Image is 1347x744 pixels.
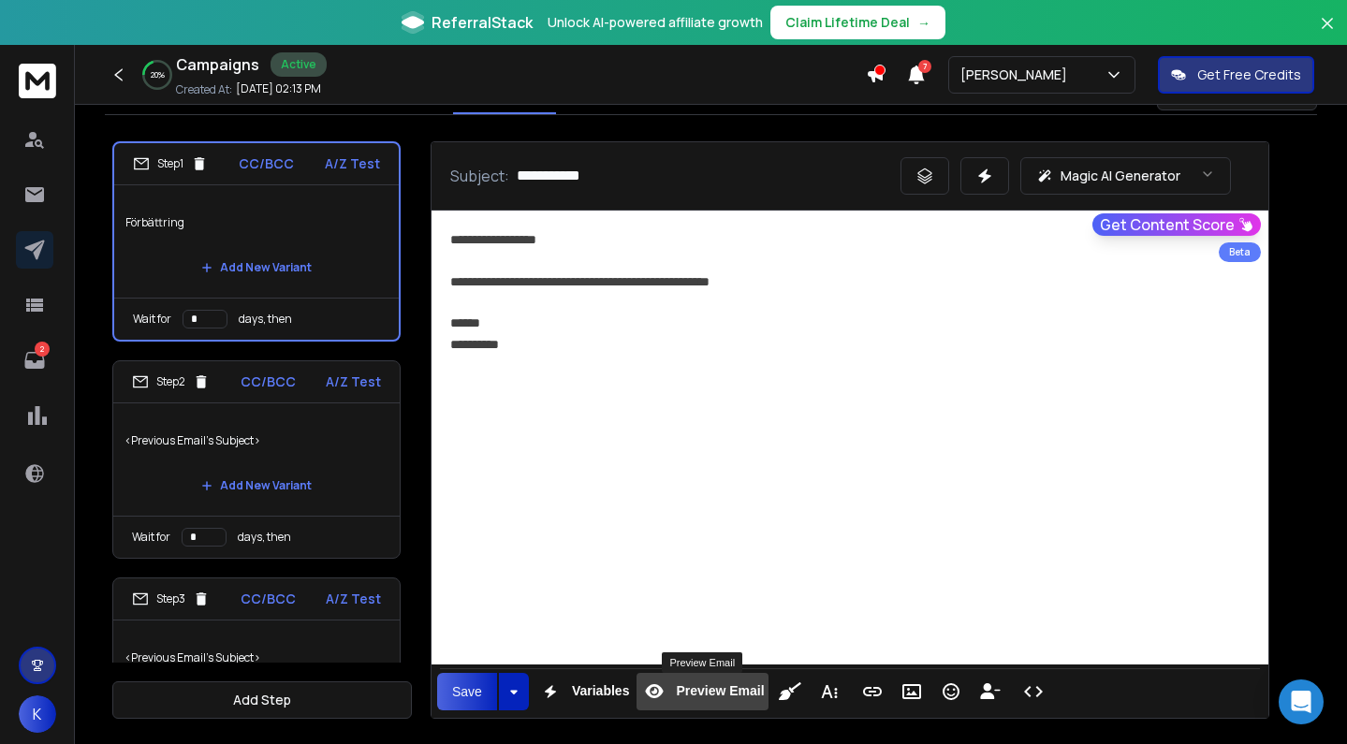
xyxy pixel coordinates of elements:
[568,683,634,699] span: Variables
[1219,242,1261,262] div: Beta
[325,154,380,173] p: A/Z Test
[894,673,930,710] button: Insert Image (⌘P)
[432,11,533,34] span: ReferralStack
[239,312,292,327] p: days, then
[326,372,381,391] p: A/Z Test
[770,6,945,39] button: Claim Lifetime Deal→
[1092,213,1261,236] button: Get Content Score
[133,312,171,327] p: Wait for
[533,673,634,710] button: Variables
[124,415,388,467] p: <Previous Email's Subject>
[1279,679,1324,724] div: Open Intercom Messenger
[1197,66,1301,84] p: Get Free Credits
[1061,167,1180,185] p: Magic AI Generator
[812,673,847,710] button: More Text
[124,632,388,684] p: <Previous Email's Subject>
[19,695,56,733] button: K
[151,69,165,80] p: 20 %
[239,154,294,173] p: CC/BCC
[132,591,210,607] div: Step 3
[176,82,232,97] p: Created At:
[960,66,1075,84] p: [PERSON_NAME]
[1020,157,1231,195] button: Magic AI Generator
[112,681,412,719] button: Add Step
[186,467,327,504] button: Add New Variant
[271,52,327,77] div: Active
[933,673,969,710] button: Emoticons
[125,197,388,249] p: Förbättring
[241,372,296,391] p: CC/BCC
[236,81,321,96] p: [DATE] 02:13 PM
[548,13,763,32] p: Unlock AI-powered affiliate growth
[132,373,210,390] div: Step 2
[918,60,931,73] span: 7
[437,673,497,710] button: Save
[973,673,1008,710] button: Insert Unsubscribe Link
[176,53,259,76] h1: Campaigns
[16,342,53,379] a: 2
[772,673,808,710] button: Clean HTML
[35,342,50,357] p: 2
[662,652,742,673] div: Preview Email
[672,683,768,699] span: Preview Email
[112,141,401,342] li: Step1CC/BCCA/Z TestFörbättringAdd New VariantWait fordays, then
[1315,11,1340,56] button: Close banner
[241,590,296,608] p: CC/BCC
[637,673,768,710] button: Preview Email
[132,530,170,545] p: Wait for
[450,165,509,187] p: Subject:
[133,155,208,172] div: Step 1
[112,360,401,559] li: Step2CC/BCCA/Z Test<Previous Email's Subject>Add New VariantWait fordays, then
[1158,56,1314,94] button: Get Free Credits
[238,530,291,545] p: days, then
[1016,673,1051,710] button: Code View
[855,673,890,710] button: Insert Link (⌘K)
[186,249,327,286] button: Add New Variant
[917,13,930,32] span: →
[326,590,381,608] p: A/Z Test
